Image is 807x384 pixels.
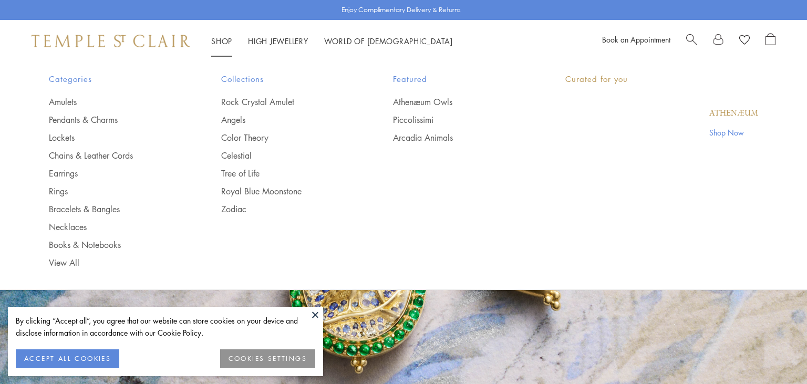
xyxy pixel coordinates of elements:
a: Pendants & Charms [49,114,179,126]
a: World of [DEMOGRAPHIC_DATA]World of [DEMOGRAPHIC_DATA] [324,36,453,46]
a: Angels [221,114,351,126]
a: Chains & Leather Cords [49,150,179,161]
a: Royal Blue Moonstone [221,185,351,197]
a: Zodiac [221,203,351,215]
a: Search [686,33,697,49]
a: Rock Crystal Amulet [221,96,351,108]
a: Shop Now [709,127,758,138]
a: Open Shopping Bag [765,33,775,49]
button: ACCEPT ALL COOKIES [16,349,119,368]
a: High JewelleryHigh Jewellery [248,36,308,46]
a: Necklaces [49,221,179,233]
button: COOKIES SETTINGS [220,349,315,368]
a: Piccolissimi [393,114,523,126]
iframe: Gorgias live chat messenger [754,335,796,373]
a: Book an Appointment [602,34,670,45]
span: Featured [393,72,523,86]
a: Tree of Life [221,168,351,179]
nav: Main navigation [211,35,453,48]
a: Athenæum Owls [393,96,523,108]
a: Lockets [49,132,179,143]
span: Collections [221,72,351,86]
a: Amulets [49,96,179,108]
img: Temple St. Clair [32,35,190,47]
a: Celestial [221,150,351,161]
a: View All [49,257,179,268]
a: ShopShop [211,36,232,46]
a: Athenæum [709,108,758,119]
a: Bracelets & Bangles [49,203,179,215]
a: View Wishlist [739,33,750,49]
a: Arcadia Animals [393,132,523,143]
p: Enjoy Complimentary Delivery & Returns [342,5,461,15]
a: Books & Notebooks [49,239,179,251]
a: Color Theory [221,132,351,143]
p: Curated for you [565,72,758,86]
a: Rings [49,185,179,197]
span: Categories [49,72,179,86]
div: By clicking “Accept all”, you agree that our website can store cookies on your device and disclos... [16,315,315,339]
a: Earrings [49,168,179,179]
